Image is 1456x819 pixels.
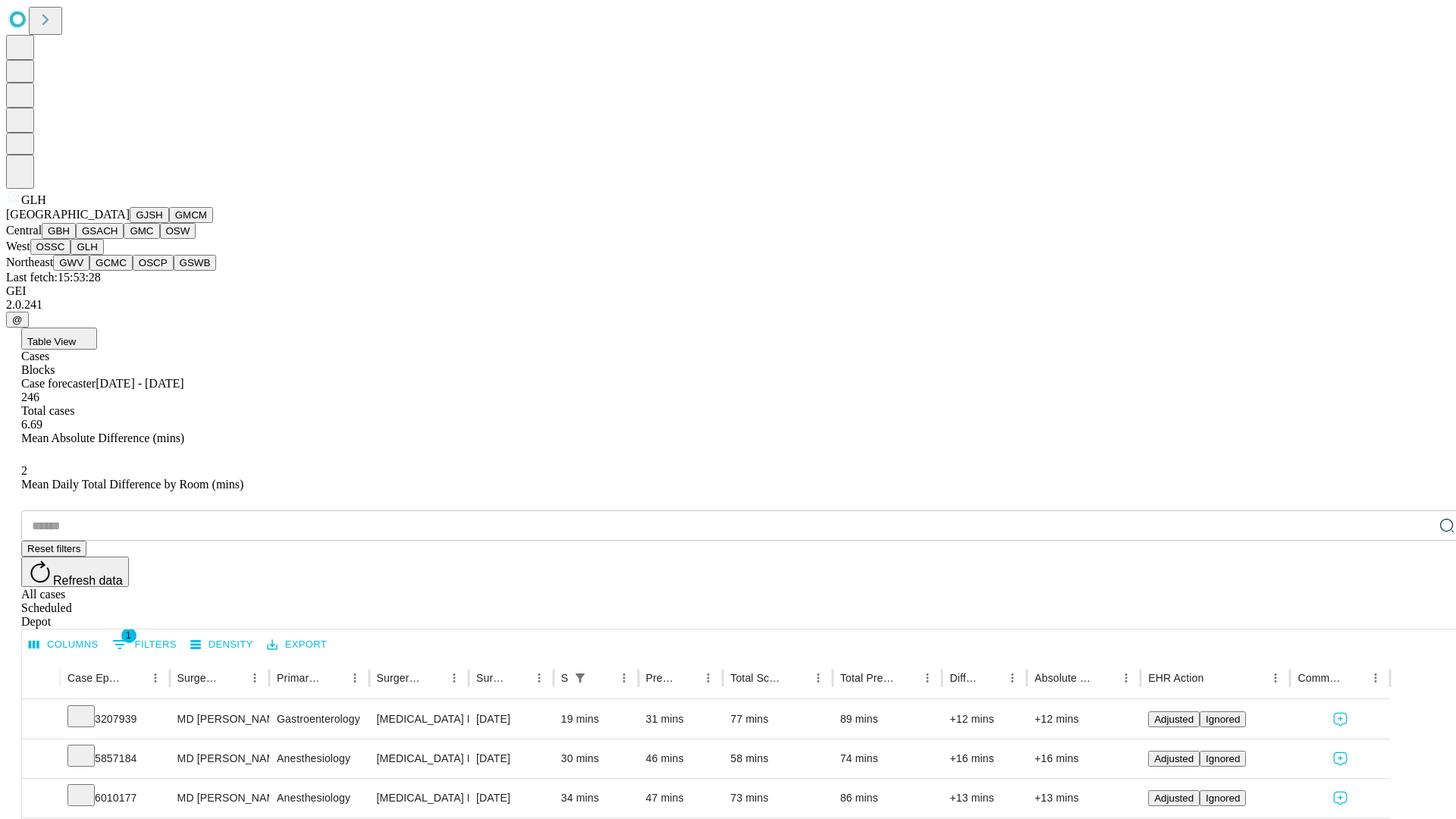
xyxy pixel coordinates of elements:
button: OSW [160,223,196,239]
div: 58 mins [730,739,825,778]
span: Ignored [1206,753,1240,764]
button: GCMC [89,255,133,271]
div: Absolute Difference [1034,672,1093,684]
button: Select columns [25,633,102,657]
button: GWV [53,255,89,271]
div: 3207939 [67,700,162,739]
button: Refresh data [21,557,129,587]
button: Adjusted [1148,751,1200,767]
span: [DATE] - [DATE] [96,377,184,390]
span: Ignored [1206,792,1240,804]
div: 1 active filter [570,667,591,689]
div: [DATE] [476,779,546,817]
button: Menu [698,667,719,689]
div: 47 mins [646,779,716,817]
button: Sort [124,667,145,689]
div: [DATE] [476,739,546,778]
button: Ignored [1200,711,1246,727]
span: Last fetch: 15:53:28 [6,271,101,284]
button: Table View [21,328,97,350]
div: GEI [6,284,1450,298]
div: +16 mins [1034,739,1133,778]
div: Comments [1298,672,1341,684]
div: [MEDICAL_DATA] FLEXIBLE PROXIMAL DIAGNOSTIC [377,700,461,739]
button: Sort [981,667,1002,689]
div: Surgery Name [377,672,421,684]
span: Reset filters [27,543,80,554]
div: 5857184 [67,739,162,778]
button: Show filters [570,667,591,689]
button: Menu [1116,667,1137,689]
span: 246 [21,391,39,403]
div: Gastroenterology [277,700,361,739]
button: Menu [344,667,366,689]
div: EHR Action [1148,672,1203,684]
span: [GEOGRAPHIC_DATA] [6,208,130,221]
div: Primary Service [277,672,321,684]
div: +12 mins [1034,700,1133,739]
div: Total Predicted Duration [840,672,895,684]
button: Sort [223,667,244,689]
button: @ [6,312,29,328]
span: Total cases [21,404,74,417]
div: Surgeon Name [177,672,221,684]
button: GMCM [169,207,213,223]
span: @ [12,314,23,325]
button: Menu [444,667,465,689]
div: 73 mins [730,779,825,817]
span: Northeast [6,256,53,268]
div: 34 mins [561,779,631,817]
button: Menu [1365,667,1386,689]
span: 1 [121,628,136,643]
div: 19 mins [561,700,631,739]
button: Expand [30,707,52,733]
button: Export [263,633,331,657]
button: Menu [613,667,635,689]
button: GBH [42,223,76,239]
button: Adjusted [1148,790,1200,806]
div: Surgery Date [476,672,506,684]
span: GLH [21,193,46,206]
button: Sort [422,667,444,689]
span: West [6,240,30,253]
div: Anesthesiology [277,779,361,817]
button: Expand [30,746,52,773]
span: 6.69 [21,418,42,431]
button: Menu [1002,667,1023,689]
button: Show filters [108,632,180,657]
div: +13 mins [949,779,1019,817]
button: GSWB [174,255,217,271]
button: Menu [244,667,265,689]
div: Predicted In Room Duration [646,672,676,684]
button: Expand [30,786,52,812]
div: MD [PERSON_NAME] E Md [177,779,262,817]
button: OSSC [30,239,71,255]
div: Case Epic Id [67,672,122,684]
button: Sort [323,667,344,689]
div: Scheduled In Room Duration [561,672,568,684]
button: Sort [786,667,808,689]
span: Case forecaster [21,377,96,390]
span: Adjusted [1154,792,1194,804]
div: 2.0.241 [6,298,1450,312]
button: GJSH [130,207,169,223]
button: OSCP [133,255,174,271]
button: Sort [507,667,529,689]
div: 30 mins [561,739,631,778]
span: Mean Absolute Difference (mins) [21,431,184,444]
button: Adjusted [1148,711,1200,727]
button: Menu [145,667,166,689]
div: 89 mins [840,700,935,739]
button: Sort [1344,667,1365,689]
span: Mean Daily Total Difference by Room (mins) [21,478,243,491]
button: GSACH [76,223,124,239]
div: Total Scheduled Duration [730,672,785,684]
div: 31 mins [646,700,716,739]
button: Reset filters [21,541,86,557]
span: Adjusted [1154,714,1194,725]
span: Adjusted [1154,753,1194,764]
span: Refresh data [53,574,123,587]
span: Central [6,224,42,237]
div: +12 mins [949,700,1019,739]
div: MD [PERSON_NAME] E Md [177,739,262,778]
